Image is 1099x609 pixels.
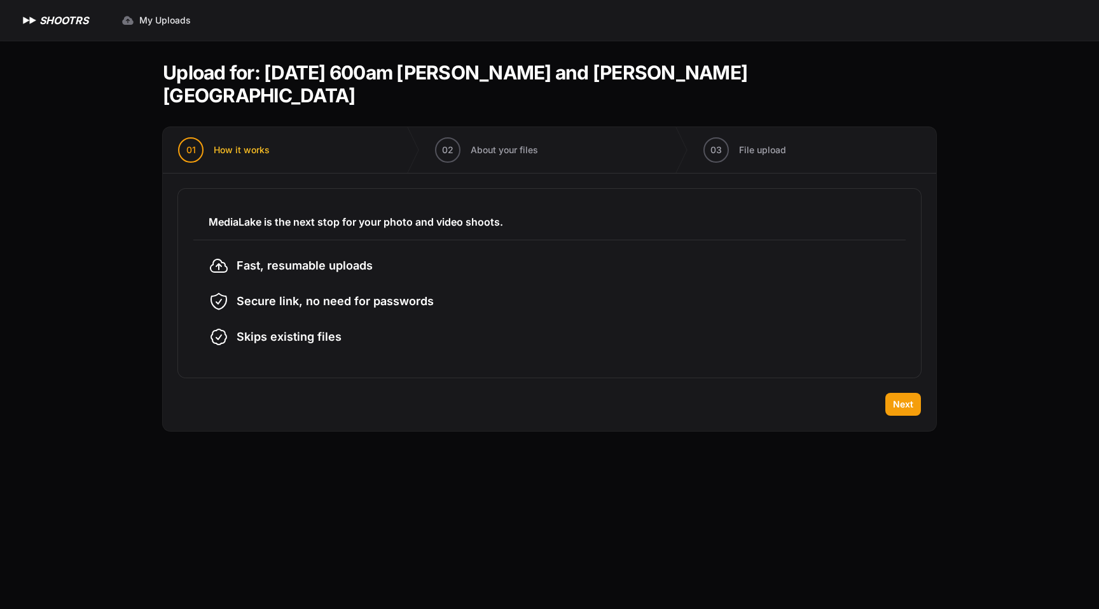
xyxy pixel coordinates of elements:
span: 01 [186,144,196,156]
a: SHOOTRS SHOOTRS [20,13,88,28]
span: How it works [214,144,270,156]
button: 01 How it works [163,127,285,173]
span: Skips existing files [237,328,342,346]
h1: Upload for: [DATE] 600am [PERSON_NAME] and [PERSON_NAME][GEOGRAPHIC_DATA] [163,61,926,107]
span: 02 [442,144,453,156]
a: My Uploads [114,9,198,32]
button: Next [885,393,921,416]
span: Next [893,398,913,411]
span: About your files [471,144,538,156]
span: Secure link, no need for passwords [237,292,434,310]
span: 03 [710,144,722,156]
h1: SHOOTRS [39,13,88,28]
img: SHOOTRS [20,13,39,28]
span: Fast, resumable uploads [237,257,373,275]
span: My Uploads [139,14,191,27]
h3: MediaLake is the next stop for your photo and video shoots. [209,214,890,229]
button: 02 About your files [420,127,553,173]
span: File upload [739,144,786,156]
button: 03 File upload [688,127,801,173]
